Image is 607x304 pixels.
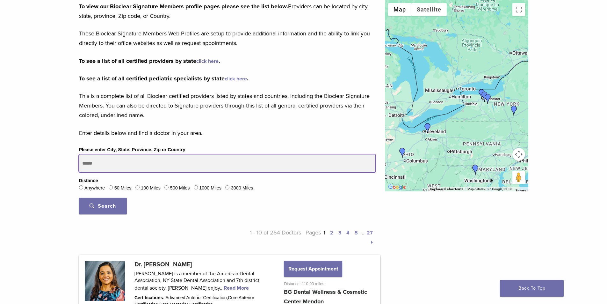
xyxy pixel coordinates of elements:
[338,230,341,236] a: 3
[79,3,288,10] strong: To view our Bioclear Signature Members profile pages please see the list below.
[430,187,464,191] button: Keyboard shortcuts
[387,183,408,191] a: Open this area in Google Maps (opens a new window)
[360,229,364,236] span: …
[467,187,512,191] span: Map data ©2025 Google, INEGI
[355,230,358,236] a: 5
[301,228,375,247] p: Pages
[231,185,253,192] label: 3000 Miles
[500,280,564,297] a: Back To Top
[225,76,247,82] a: click here
[323,230,325,236] a: 1
[509,106,519,116] div: Dr. Michelle Gifford
[79,198,127,214] button: Search
[388,3,411,16] button: Show street map
[512,148,525,161] button: Map camera controls
[79,75,249,82] strong: To see a list of all certified pediatric specialists by state .
[367,230,373,236] a: 27
[79,91,375,120] p: This is a complete list of all Bioclear certified providers listed by states and countries, inclu...
[470,165,481,175] div: Dr. Deborah Baker
[411,3,447,16] button: Show satellite imagery
[512,3,525,16] button: Toggle fullscreen view
[480,92,490,102] div: Dr. Bhumija Gupta
[141,185,161,192] label: 100 Miles
[79,146,185,153] label: Please enter City, State, Province, Zip or Country
[170,185,190,192] label: 500 Miles
[477,89,487,99] div: Dr. Bhumija Gupta
[79,29,375,48] p: These Bioclear Signature Members Web Profiles are setup to provide additional information and the...
[84,185,105,192] label: Anywhere
[90,203,116,209] span: Search
[227,228,301,247] p: 1 - 10 of 264 Doctors
[196,58,219,64] a: click here
[423,123,433,133] div: Dr. Laura Walsh
[199,185,221,192] label: 1000 Miles
[387,183,408,191] img: Google
[512,171,525,184] button: Drag Pegman onto the map to open Street View
[483,94,493,104] div: Dr. Svetlana Yurovskiy
[330,230,333,236] a: 2
[516,189,526,193] a: Terms (opens in new tab)
[284,261,342,277] button: Request Appointment
[79,2,375,21] p: Providers can be located by city, state, province, Zip code, or Country.
[346,230,350,236] a: 4
[114,185,132,192] label: 50 Miles
[79,128,375,138] p: Enter details below and find a doctor in your area.
[79,177,98,184] legend: Distance
[79,57,220,64] strong: To see a list of all certified providers by state .
[397,148,408,158] div: LegacyFamilyDental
